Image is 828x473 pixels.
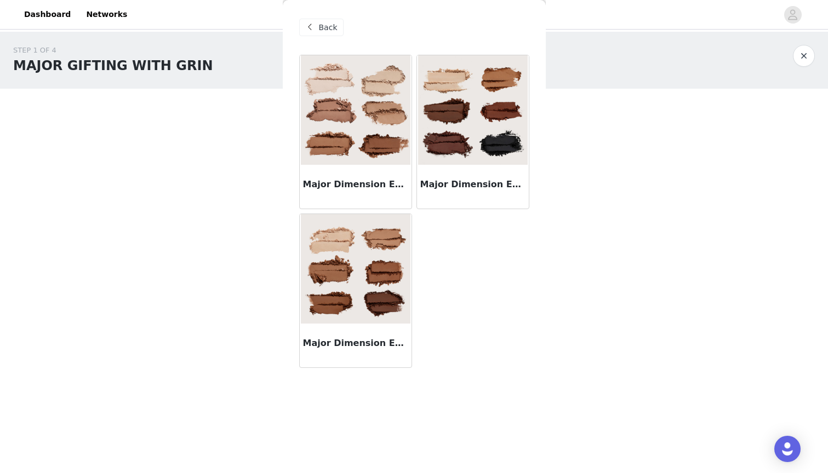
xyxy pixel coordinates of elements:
img: Major Dimension Essential Artistry Edit Eyeshadow Palette - Light [301,55,410,165]
h1: MAJOR GIFTING WITH GRIN [13,56,213,76]
img: Major Dimension Essential Artistry Edit Eyeshadow Palette - Medium [301,214,410,324]
span: Back [319,22,338,33]
h3: Major Dimension Essential Artistry Edit Eyeshadow Palette - Light [303,178,408,191]
div: Open Intercom Messenger [774,436,801,462]
div: avatar [787,6,798,24]
div: STEP 1 OF 4 [13,45,213,56]
h3: Major Dimension Essential Artistry Edit Eyeshadow Palette - Deep [420,178,526,191]
img: Major Dimension Essential Artistry Edit Eyeshadow Palette - Deep [418,55,528,165]
a: Dashboard [18,2,77,27]
h3: Major Dimension Essential Artistry Edit Eyeshadow Palette - Medium [303,337,408,350]
a: Networks [79,2,134,27]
